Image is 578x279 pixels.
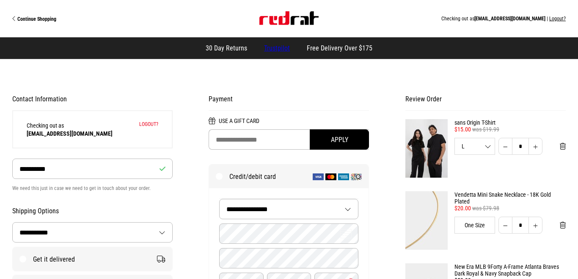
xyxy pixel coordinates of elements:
[405,191,448,250] img: Vendetta Mini Snake Necklace - 18K Gold Plated
[454,191,566,205] a: Vendetta Mini Snake Necklace - 18K Gold Plated
[338,173,349,180] img: American Express
[12,207,173,215] h2: Shipping Options
[12,183,173,193] p: We need this just in case we need to get in touch about your order.
[454,205,471,212] span: $20.00
[17,16,56,22] span: Continue Shopping
[209,117,369,129] h2: Use a Gift Card
[454,119,566,126] a: sans Origin T-Shirt
[549,16,566,22] button: Logout?
[553,138,572,155] button: Remove from cart
[454,217,495,234] div: One Size
[474,16,545,22] span: [EMAIL_ADDRESS][DOMAIN_NAME]
[472,126,499,133] span: was $19.99
[13,223,172,242] select: Country
[139,121,158,127] button: Logout?
[27,122,113,137] span: Checking out as
[405,119,448,178] img: sans Origin T-Shirt
[455,143,495,149] span: L
[12,159,173,179] input: Phone
[325,173,336,180] img: Mastercard
[454,263,566,277] a: New Era MLB 9Forty A-Frame Atlanta Braves Dark Royal & Navy Snapback Cap
[512,217,529,234] input: Quantity
[209,95,369,111] h2: Payment
[12,15,151,22] a: Continue Shopping
[454,126,471,133] span: $15.00
[259,11,319,25] img: Red Rat
[498,138,512,155] button: Decrease quantity
[547,16,548,22] span: |
[13,247,172,271] label: Get it delivered
[264,44,290,52] a: Trustpilot
[553,217,572,234] button: Remove from cart
[206,44,247,52] span: 30 Day Returns
[219,248,358,268] input: Name on Card
[498,217,512,234] button: Decrease quantity
[313,173,324,180] img: Visa
[209,165,369,188] label: Credit/debit card
[512,138,529,155] input: Quantity
[528,138,542,155] button: Increase quantity
[528,217,542,234] button: Increase quantity
[307,44,372,52] span: Free Delivery Over $175
[405,95,566,111] h2: Review Order
[151,16,566,22] div: Checking out as
[219,223,358,244] input: Card Number
[351,173,362,180] img: Q Card
[472,205,499,212] span: was $79.98
[27,130,113,137] strong: [EMAIL_ADDRESS][DOMAIN_NAME]
[310,129,369,150] button: Apply
[12,95,173,103] h2: Contact Information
